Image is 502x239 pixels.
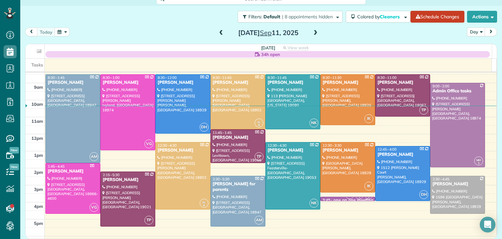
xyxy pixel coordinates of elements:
span: VG [90,203,98,212]
span: Sep [260,28,272,37]
span: 8:30 - 11:45 [213,75,232,80]
span: New [9,147,19,154]
span: TP [255,152,263,161]
span: IK [364,114,373,123]
div: [PERSON_NAME] [212,80,263,85]
span: 8:30 - 11:45 [268,75,287,80]
div: [PERSON_NAME] [322,148,373,153]
span: 8:30 - 12:00 [158,75,176,80]
span: 8:30 - 1:45 [48,75,65,80]
small: 1 [355,194,363,200]
span: VG [144,139,153,148]
span: 4pm [34,204,43,209]
span: 34h open [261,51,280,58]
a: Filters: Default | 8 appointments hidden [234,11,343,23]
span: 8:30 - 11:00 [377,75,396,80]
span: 12:30 - 4:30 [268,143,287,148]
div: [PERSON_NAME] [157,148,208,153]
div: [PERSON_NAME] [102,80,153,85]
span: [DATE] [261,45,275,50]
div: [PERSON_NAME] [212,135,263,140]
span: 11am [31,119,43,124]
div: Open Intercom Messenger [480,217,495,232]
span: 12pm [31,136,43,141]
button: next [485,28,497,36]
span: New [9,164,19,170]
button: Day [467,28,485,36]
span: AM [90,152,98,161]
span: DH [419,190,428,199]
button: Filters: Default | 8 appointments hidden [238,11,343,23]
div: [PERSON_NAME] [267,80,318,85]
div: Admin Office tasks [432,88,483,94]
span: 2:30 - 5:30 [213,177,230,181]
span: 2:15 - 5:30 [103,173,120,177]
span: 2pm [34,170,43,175]
button: Actions [467,11,497,23]
span: 1:45 - 4:45 [48,164,65,169]
span: Colored by [357,14,402,20]
div: [PERSON_NAME] for parents [212,181,263,193]
span: | 8 appointments hidden [282,14,333,20]
span: 10am [31,101,43,107]
span: AL [257,120,261,124]
div: [PERSON_NAME] [432,181,483,187]
small: 4 [255,122,263,128]
span: 9am [34,84,43,90]
span: 9:00 - 2:00 [432,84,449,88]
span: 5pm [34,221,43,226]
span: NK [310,199,318,208]
span: 8:30 - 11:30 [323,75,342,80]
span: MH [477,158,481,162]
div: [PERSON_NAME] [267,148,318,153]
span: 12:30 - 3:30 [323,143,342,148]
div: [PERSON_NAME] [102,177,153,183]
span: NK [310,119,318,127]
span: AM [255,216,263,225]
small: 4 [200,202,208,209]
span: 1pm [34,153,43,158]
span: TP [144,216,153,225]
div: [PERSON_NAME] [377,80,428,85]
span: DH [200,123,209,132]
div: [PERSON_NAME] [47,169,98,174]
div: [PERSON_NAME] [377,152,428,157]
div: [PERSON_NAME] [47,80,98,85]
span: 2:30 - 4:45 [432,177,449,181]
div: [PERSON_NAME] [322,80,373,85]
small: 2 [365,194,373,200]
span: 12:45 - 4:00 [377,147,396,152]
span: View week [288,45,309,50]
button: Colored byCleaners [346,11,410,23]
span: 12:30 - 4:30 [158,143,176,148]
h2: [DATE] 11, 2025 [227,29,309,36]
span: TP [419,106,428,115]
span: 11:45 - 1:45 [213,130,232,135]
small: 1 [475,160,483,166]
span: 8:30 - 1:00 [103,75,120,80]
span: Tasks [31,62,43,67]
button: today [37,28,55,36]
button: prev [25,28,38,36]
span: Cleaners [380,14,401,20]
div: one on one meeting - Maid For You [333,198,405,203]
span: Default [263,14,281,20]
span: AL [202,200,206,204]
span: 3pm [34,187,43,192]
div: [PERSON_NAME] [157,80,208,85]
span: Filters: [248,14,262,20]
span: IK [364,182,373,191]
a: Schedule Changes [410,11,464,23]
